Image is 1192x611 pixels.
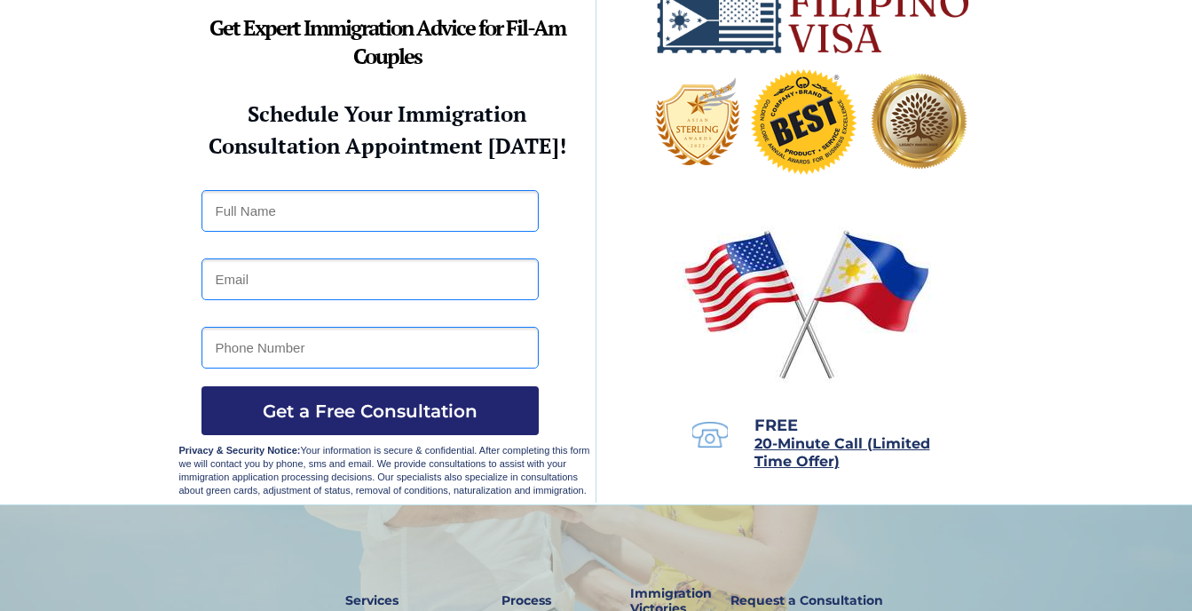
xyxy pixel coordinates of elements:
[248,99,526,128] strong: Schedule Your Immigration
[209,131,566,160] strong: Consultation Appointment [DATE]!
[730,592,883,608] strong: Request a Consultation
[345,592,399,608] strong: Services
[754,435,930,470] span: 20-Minute Call (Limited Time Offer)
[201,258,539,300] input: Email
[179,445,301,456] strong: Privacy & Security Notice:
[754,416,798,435] span: FREE
[501,592,551,608] strong: Process
[754,437,930,469] a: 20-Minute Call (Limited Time Offer)
[201,401,539,422] span: Get a Free Consultation
[209,13,565,70] strong: Get Expert Immigration Advice for Fil-Am Couples
[201,190,539,232] input: Full Name
[201,386,539,435] button: Get a Free Consultation
[201,327,539,369] input: Phone Number
[179,445,590,496] span: Your information is secure & confidential. After completing this form we will contact you by phon...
